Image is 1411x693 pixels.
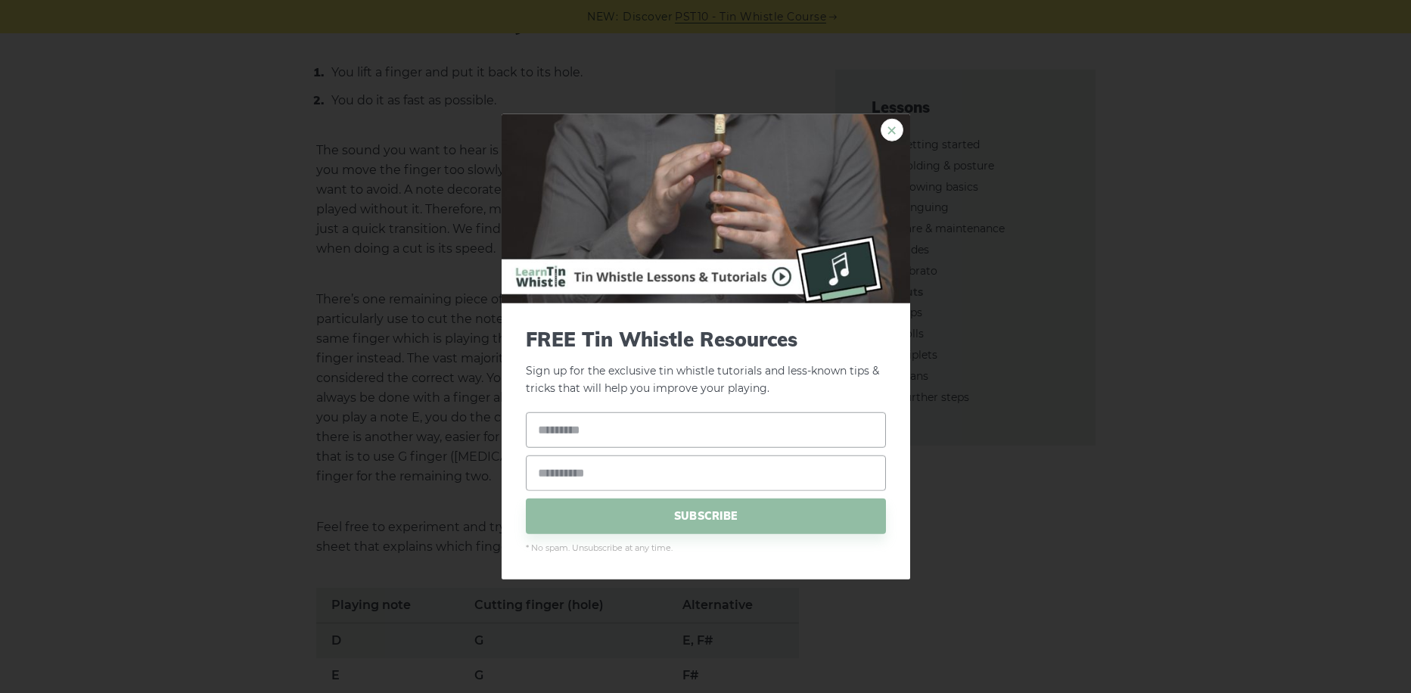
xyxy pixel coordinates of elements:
img: Tin Whistle Buying Guide Preview [502,114,910,303]
span: * No spam. Unsubscribe at any time. [526,541,886,555]
span: FREE Tin Whistle Resources [526,328,886,351]
p: Sign up for the exclusive tin whistle tutorials and less-known tips & tricks that will help you i... [526,328,886,397]
span: SUBSCRIBE [526,498,886,533]
a: × [881,119,903,141]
